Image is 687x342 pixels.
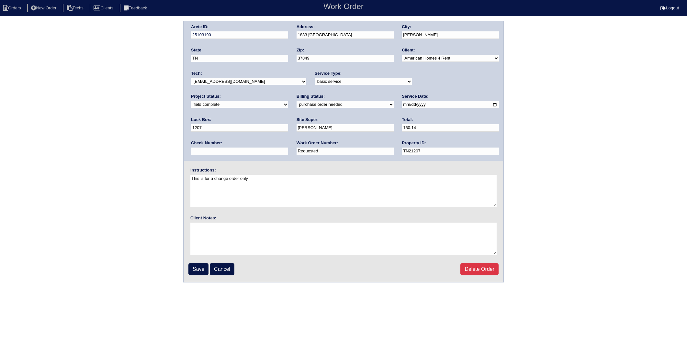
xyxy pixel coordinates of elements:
label: Zip: [297,47,304,53]
label: Service Type: [315,71,342,76]
li: Feedback [120,4,152,13]
label: Arete ID: [191,24,208,30]
label: Site Super: [297,117,319,123]
label: Billing Status: [297,94,325,99]
li: Techs [63,4,89,13]
li: New Order [27,4,62,13]
label: Address: [297,24,315,30]
input: Enter a location [297,31,394,39]
textarea: This is for a change order only [190,175,497,207]
label: Check Number: [191,140,222,146]
label: Total: [402,117,413,123]
label: Lock Box: [191,117,211,123]
a: Cancel [210,263,234,275]
label: Client Notes: [190,215,216,221]
a: Clients [90,6,118,10]
label: Project Status: [191,94,221,99]
label: Tech: [191,71,202,76]
label: Instructions: [190,167,216,173]
label: City: [402,24,411,30]
label: State: [191,47,203,53]
input: Save [188,263,208,275]
label: Service Date: [402,94,428,99]
li: Clients [90,4,118,13]
a: New Order [27,6,62,10]
a: Delete Order [460,263,499,275]
label: Client: [402,47,415,53]
a: Techs [63,6,89,10]
label: Property ID: [402,140,426,146]
a: Logout [660,6,679,10]
label: Work Order Number: [297,140,338,146]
